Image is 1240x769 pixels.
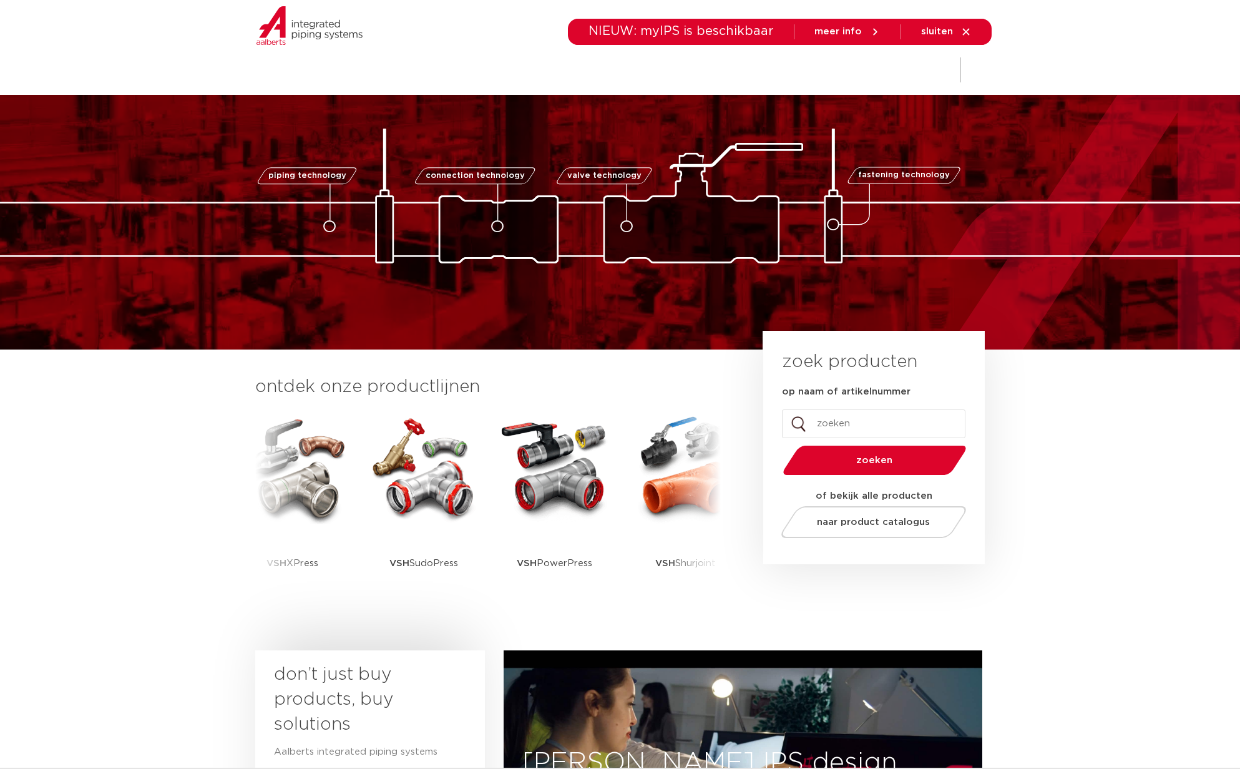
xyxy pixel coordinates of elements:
[517,524,592,602] p: PowerPress
[255,375,721,399] h3: ontdek onze productlijnen
[389,559,409,568] strong: VSH
[782,409,965,438] input: zoeken
[778,506,969,538] a: naar product catalogus
[921,27,953,36] span: sluiten
[268,172,346,180] span: piping technology
[814,26,881,37] a: meer info
[567,172,642,180] span: valve technology
[782,386,910,398] label: op naam of artikelnummer
[655,559,675,568] strong: VSH
[588,25,774,37] span: NIEUW: myIPS is beschikbaar
[682,46,735,94] a: downloads
[274,662,444,737] h3: don’t just buy products, buy solutions
[451,46,868,94] nav: Menu
[760,46,800,94] a: services
[451,46,502,94] a: producten
[266,524,318,602] p: XPress
[817,517,930,527] span: naar product catalogus
[266,559,286,568] strong: VSH
[825,46,868,94] a: over ons
[592,46,657,94] a: toepassingen
[921,26,972,37] a: sluiten
[389,524,458,602] p: SudoPress
[782,350,917,375] h3: zoek producten
[368,412,480,602] a: VSHSudoPress
[814,27,862,36] span: meer info
[630,412,742,602] a: VSHShurjoint
[425,172,524,180] span: connection technology
[517,559,537,568] strong: VSH
[655,524,716,602] p: Shurjoint
[778,444,971,476] button: zoeken
[527,46,567,94] a: markten
[858,172,950,180] span: fastening technology
[237,412,349,602] a: VSHXPress
[499,412,611,602] a: VSHPowerPress
[816,491,932,501] strong: of bekijk alle producten
[815,456,934,465] span: zoeken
